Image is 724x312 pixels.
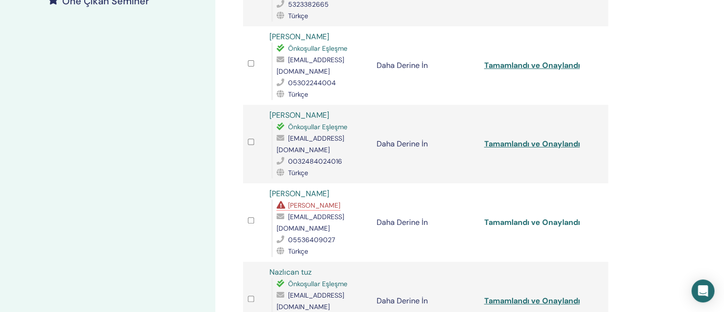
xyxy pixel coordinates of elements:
[288,201,340,210] span: [PERSON_NAME]
[269,32,329,42] a: [PERSON_NAME]
[277,291,344,311] span: [EMAIL_ADDRESS][DOMAIN_NAME]
[269,189,329,199] a: [PERSON_NAME]
[288,78,336,87] span: 05302244004
[288,279,347,288] span: Önkoşullar Eşleşme
[691,279,714,302] div: Intercom Messenger'ı açın
[484,60,579,70] a: Tamamlandı ve Onaylandı
[484,217,579,227] a: Tamamlandı ve Onaylandı
[372,26,479,105] td: Daha Derine İn
[288,44,347,53] span: Önkoşullar Eşleşme
[288,90,308,99] span: Türkçe
[277,134,344,154] span: [EMAIL_ADDRESS][DOMAIN_NAME]
[288,168,308,177] span: Türkçe
[288,11,308,20] span: Türkçe
[484,296,579,306] a: Tamamlandı ve Onaylandı
[277,212,344,233] span: [EMAIL_ADDRESS][DOMAIN_NAME]
[269,267,312,277] a: Nazlıcan tuz
[277,56,344,76] span: [EMAIL_ADDRESS][DOMAIN_NAME]
[372,183,479,262] td: Daha Derine İn
[288,247,308,256] span: Türkçe
[484,139,579,149] a: Tamamlandı ve Onaylandı
[269,110,329,120] a: [PERSON_NAME]
[288,235,335,244] span: 05536409027
[288,123,347,131] span: Önkoşullar Eşleşme
[288,157,342,166] span: 0032484024016
[372,105,479,183] td: Daha Derine İn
